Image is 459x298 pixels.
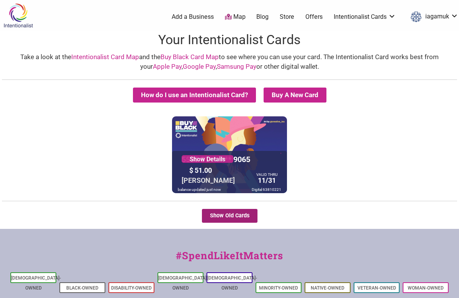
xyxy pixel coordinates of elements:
[158,275,208,291] a: [DEMOGRAPHIC_DATA]-Owned
[250,186,283,193] div: Digital 63810221
[225,13,246,22] a: Map
[259,285,298,291] a: Minority-Owned
[66,285,98,291] a: Black-Owned
[11,275,61,291] a: [DEMOGRAPHIC_DATA]-Owned
[182,155,233,163] a: Show Details
[311,285,344,291] a: Native-Owned
[180,174,237,186] div: [PERSON_NAME]
[217,63,256,70] a: Samsung Pay
[111,285,152,291] a: Disability-Owned
[176,186,223,193] div: balance updated just now
[280,13,294,21] a: Store
[187,164,252,176] div: $ 51.00
[256,174,277,175] div: VALID THRU
[202,209,257,223] button: Show Old Cards
[71,53,139,61] a: Intentionalist Card Map
[207,275,257,291] a: [DEMOGRAPHIC_DATA]-Owned
[334,13,396,21] a: Intentionalist Cards
[254,173,279,186] div: 11/31
[133,88,256,103] button: How do I use an Intentionalist Card?
[408,285,444,291] a: Woman-Owned
[153,63,182,70] a: Apple Pay
[305,13,323,21] a: Offers
[357,285,396,291] a: Veteran-Owned
[8,52,451,72] div: Take a look at the and the to see where you can use your card. The Intentionalist Card works best...
[161,53,219,61] a: Buy Black Card Map
[172,13,214,21] a: Add a Business
[183,63,216,70] a: Google Pay
[264,88,326,103] summary: Buy A New Card
[407,10,458,24] a: iagamuk
[256,13,269,21] a: Blog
